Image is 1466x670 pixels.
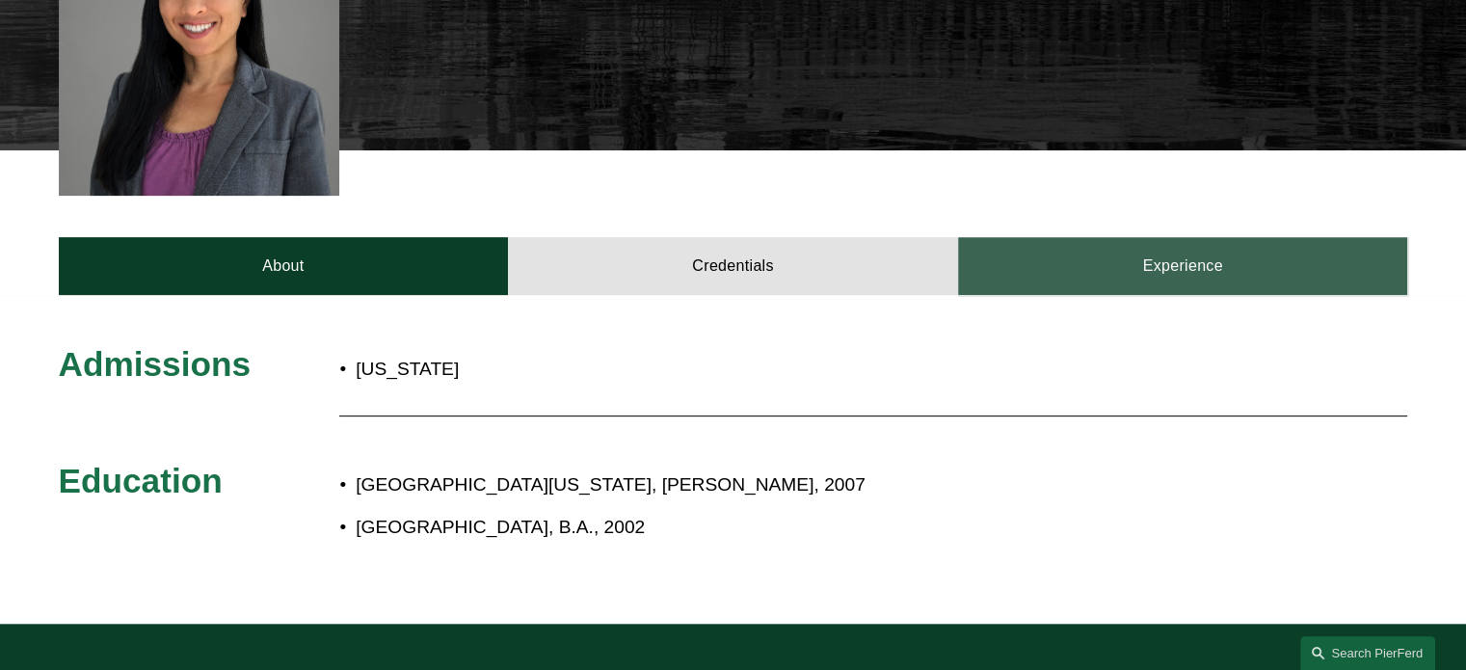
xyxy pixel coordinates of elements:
span: Education [59,462,223,499]
p: [US_STATE] [356,353,845,387]
a: About [59,237,509,295]
span: Admissions [59,345,251,383]
p: [GEOGRAPHIC_DATA], B.A., 2002 [356,511,1239,545]
p: [GEOGRAPHIC_DATA][US_STATE], [PERSON_NAME], 2007 [356,469,1239,502]
a: Experience [958,237,1408,295]
a: Credentials [508,237,958,295]
a: Search this site [1300,636,1435,670]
